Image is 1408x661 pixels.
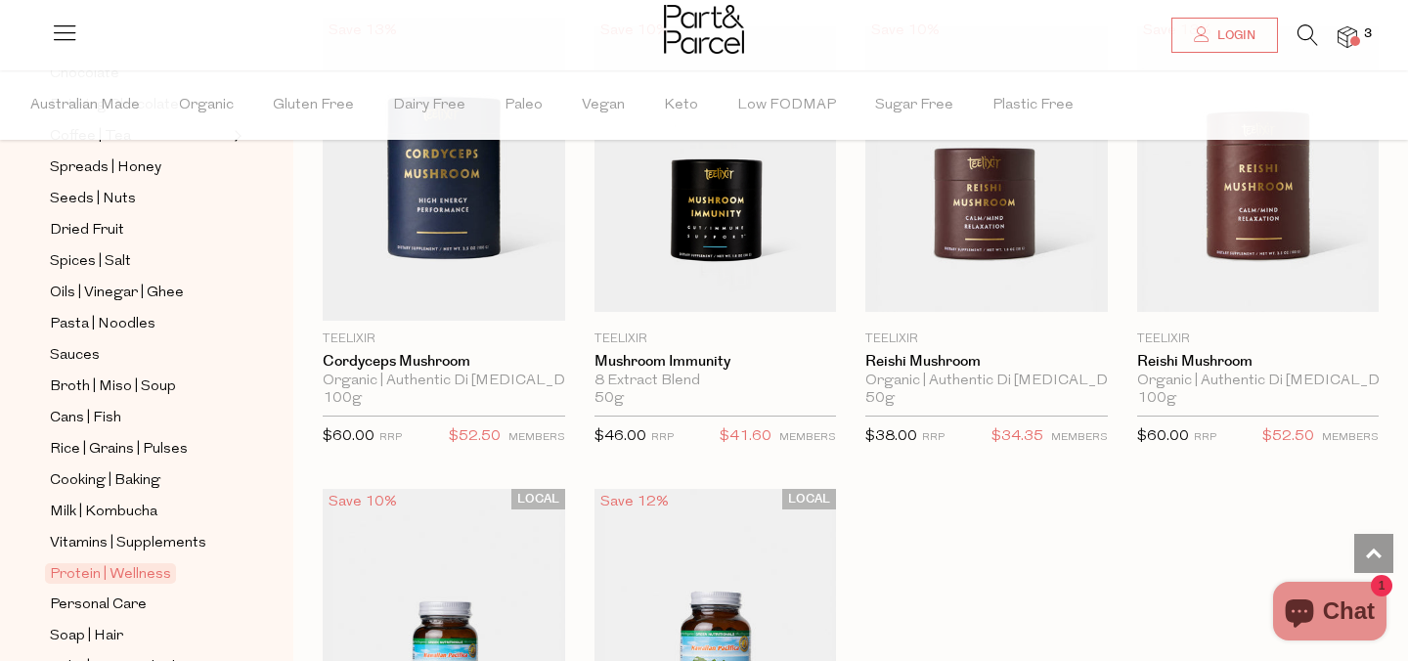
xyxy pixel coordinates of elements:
span: Pasta | Noodles [50,313,155,336]
small: RRP [1194,432,1216,443]
span: $52.50 [1262,424,1314,450]
a: Cordyceps Mushroom [323,353,565,371]
span: $52.50 [449,424,501,450]
span: 50g [594,390,624,408]
span: LOCAL [511,489,565,509]
small: RRP [651,432,674,443]
span: Rice | Grains | Pulses [50,438,188,462]
a: 3 [1338,26,1357,47]
span: Sauces [50,344,100,368]
a: Soap | Hair [50,624,228,648]
span: Low FODMAP [737,71,836,140]
span: Sugar Free [875,71,953,140]
div: 8 Extract Blend [594,373,837,390]
span: Broth | Miso | Soup [50,375,176,399]
a: Seeds | Nuts [50,187,228,211]
small: MEMBERS [1322,432,1379,443]
a: Reishi Mushroom [865,353,1108,371]
div: Save 10% [323,489,403,515]
span: Organic [179,71,234,140]
a: Cans | Fish [50,406,228,430]
a: Rice | Grains | Pulses [50,437,228,462]
span: $46.00 [594,429,646,444]
span: Keto [664,71,698,140]
span: Seeds | Nuts [50,188,136,211]
span: Spices | Salt [50,250,131,274]
span: $60.00 [1137,429,1189,444]
a: Personal Care [50,593,228,617]
span: Protein | Wellness [45,563,176,584]
a: Broth | Miso | Soup [50,375,228,399]
a: Dried Fruit [50,218,228,242]
span: Vitamins | Supplements [50,532,206,555]
a: Pasta | Noodles [50,312,228,336]
span: Spreads | Honey [50,156,161,180]
span: Cooking | Baking [50,469,160,493]
small: MEMBERS [508,432,565,443]
span: 50g [865,390,895,408]
p: Teelixir [323,330,565,348]
a: Sauces [50,343,228,368]
span: Cans | Fish [50,407,121,430]
span: $60.00 [323,429,374,444]
small: MEMBERS [779,432,836,443]
a: Spreads | Honey [50,155,228,180]
span: 100g [323,390,362,408]
a: Login [1171,18,1278,53]
span: Oils | Vinegar | Ghee [50,282,184,305]
span: Gluten Free [273,71,354,140]
a: Milk | Kombucha [50,500,228,524]
span: 100g [1137,390,1176,408]
span: $34.35 [991,424,1043,450]
a: Oils | Vinegar | Ghee [50,281,228,305]
a: Spices | Salt [50,249,228,274]
span: $38.00 [865,429,917,444]
div: Organic | Authentic Di [MEDICAL_DATA] Source [1137,373,1380,390]
div: Organic | Authentic Di [MEDICAL_DATA] Source [323,373,565,390]
img: Cordyceps Mushroom [323,18,565,320]
span: Soap | Hair [50,625,123,648]
a: Mushroom Immunity [594,353,837,371]
small: MEMBERS [1051,432,1108,443]
span: Dried Fruit [50,219,124,242]
p: Teelixir [865,330,1108,348]
a: Protein | Wellness [50,562,228,586]
img: Part&Parcel [664,5,744,54]
small: RRP [922,432,945,443]
div: Organic | Authentic Di [MEDICAL_DATA] Source [865,373,1108,390]
div: Save 12% [594,489,675,515]
a: Reishi Mushroom [1137,353,1380,371]
span: $41.60 [720,424,771,450]
span: Plastic Free [992,71,1074,140]
span: Milk | Kombucha [50,501,157,524]
p: Teelixir [594,330,837,348]
inbox-online-store-chat: Shopify online store chat [1267,582,1392,645]
span: Dairy Free [393,71,465,140]
p: Teelixir [1137,330,1380,348]
img: Reishi Mushroom [865,26,1108,312]
a: Vitamins | Supplements [50,531,228,555]
span: Australian Made [30,71,140,140]
span: Paleo [505,71,543,140]
img: Reishi Mushroom [1137,26,1380,312]
span: 3 [1359,25,1377,43]
small: RRP [379,432,402,443]
span: LOCAL [782,489,836,509]
span: Personal Care [50,594,147,617]
span: Login [1212,27,1255,44]
img: Mushroom Immunity [594,26,837,312]
a: Cooking | Baking [50,468,228,493]
span: Vegan [582,71,625,140]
